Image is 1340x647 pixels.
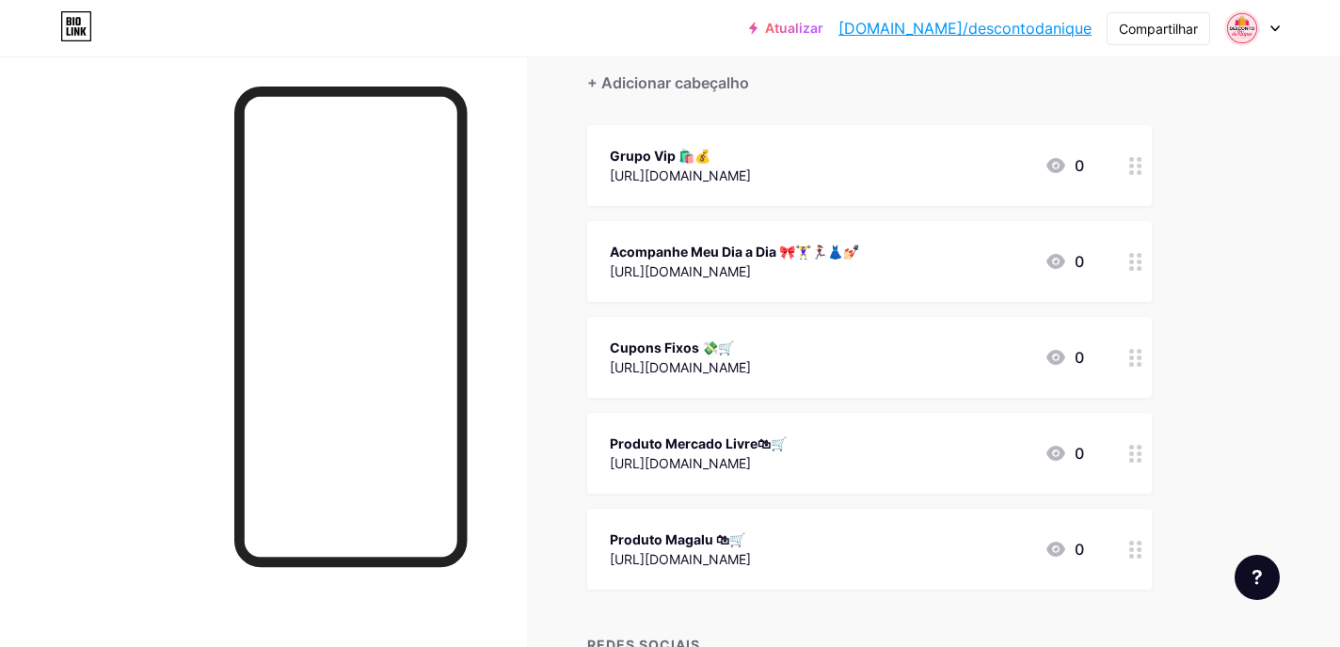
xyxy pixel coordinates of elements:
font: 0 [1075,348,1084,367]
font: Atualizar [765,20,823,36]
font: [URL][DOMAIN_NAME] [610,167,751,183]
font: [URL][DOMAIN_NAME] [610,359,751,375]
font: 0 [1075,156,1084,175]
img: desconto único [1224,10,1260,46]
font: [URL][DOMAIN_NAME] [610,455,751,471]
font: [URL][DOMAIN_NAME] [610,551,751,567]
font: 0 [1075,444,1084,463]
font: Produto Magalu 🛍🛒 [610,531,745,547]
font: + Adicionar cabeçalho [587,73,749,92]
font: Produto Mercado Livre🛍🛒 [610,435,787,451]
font: [URL][DOMAIN_NAME] [610,263,751,279]
font: 0 [1075,540,1084,559]
font: Grupo Vip 🛍️💰 [610,148,710,164]
a: [DOMAIN_NAME]/descontodanique [838,17,1092,39]
font: [DOMAIN_NAME]/descontodanique [838,19,1092,38]
font: Cupons Fixos 💸🛒 [610,339,734,355]
font: Compartilhar [1119,21,1198,37]
font: 0 [1075,252,1084,271]
font: Acompanhe Meu Dia a Dia 🎀🏋️‍♀️🏃‍♀️👗💅🏻 [610,244,859,260]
